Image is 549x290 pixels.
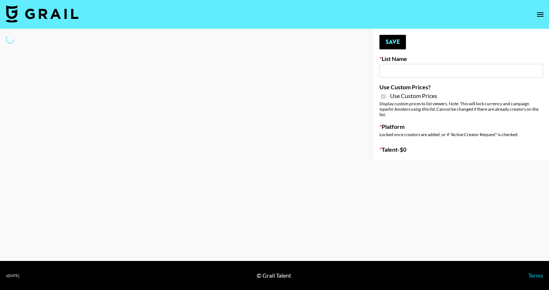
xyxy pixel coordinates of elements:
[379,55,543,62] label: List Name
[528,272,543,279] a: Terms
[257,272,291,279] div: © Grail Talent
[388,106,435,112] em: for bookers using this list
[390,92,437,99] span: Use Custom Prices
[379,83,543,91] label: Use Custom Prices?
[379,146,543,153] label: Talent - $ 0
[379,132,543,137] div: Locked once creators are added, or if "Active Creator Request" is checked.
[533,7,548,22] button: open drawer
[6,5,78,23] img: Grail Talent
[6,273,19,278] div: v [DATE]
[379,123,543,130] label: Platform
[379,101,543,117] div: Display custom prices to list viewers. Note: This will lock currency and campaign type . Cannot b...
[379,35,406,49] button: Save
